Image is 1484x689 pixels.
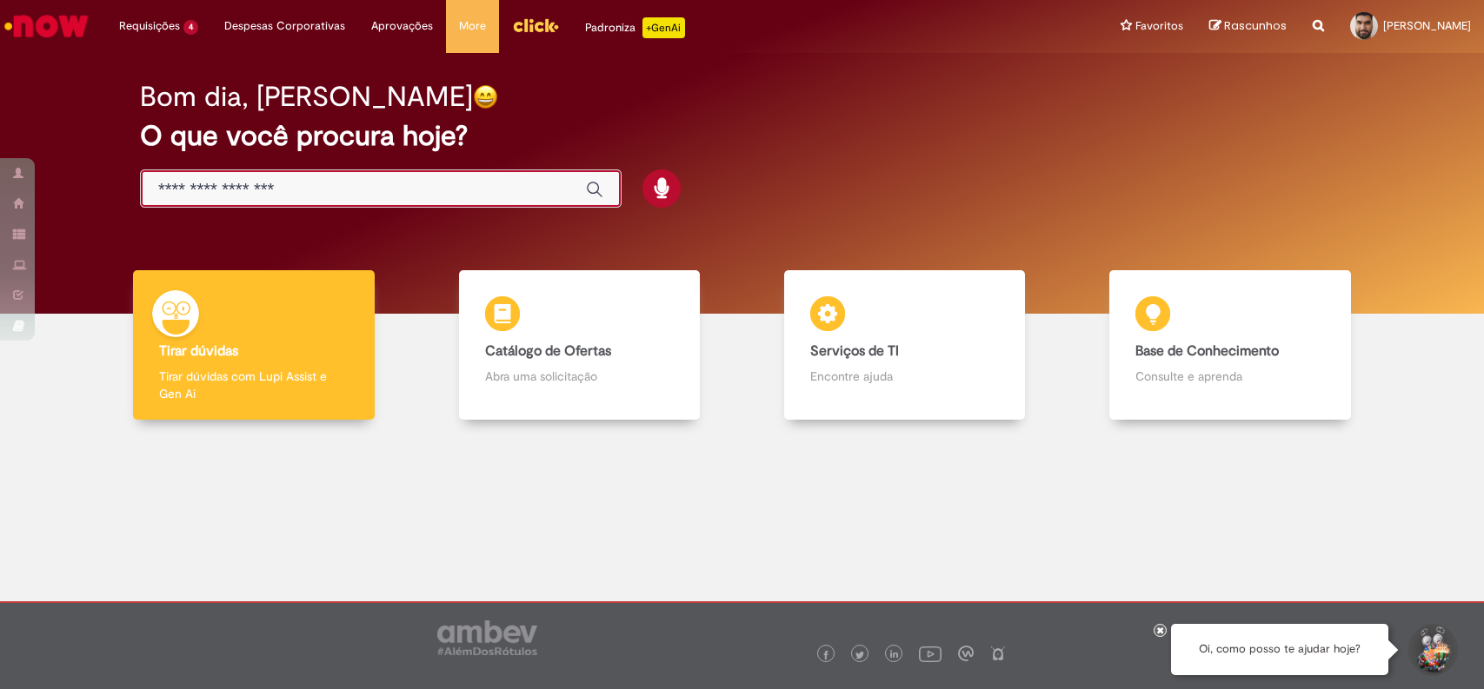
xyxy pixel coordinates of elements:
span: Aprovações [371,17,433,35]
b: Tirar dúvidas [159,342,238,360]
a: Catálogo de Ofertas Abra uma solicitação [416,270,742,421]
p: Abra uma solicitação [485,368,675,385]
span: Favoritos [1135,17,1183,35]
b: Serviços de TI [810,342,899,360]
button: Iniciar Conversa de Suporte [1406,624,1458,676]
img: logo_footer_workplace.png [958,646,974,661]
div: Padroniza [585,17,685,38]
img: click_logo_yellow_360x200.png [512,12,559,38]
img: logo_footer_twitter.png [855,651,864,659]
a: Base de Conhecimento Consulte e aprenda [1068,270,1393,421]
a: Tirar dúvidas Tirar dúvidas com Lupi Assist e Gen Ai [91,270,416,421]
p: Consulte e aprenda [1135,368,1325,385]
img: logo_footer_naosei.png [990,646,1006,661]
b: Catálogo de Ofertas [485,342,611,360]
h2: O que você procura hoje? [140,121,1344,151]
span: More [459,17,486,35]
span: 4 [183,20,198,35]
p: +GenAi [642,17,685,38]
span: Despesas Corporativas [224,17,345,35]
img: ServiceNow [2,9,91,43]
img: logo_footer_linkedin.png [890,650,899,660]
img: logo_footer_youtube.png [919,642,942,665]
a: Rascunhos [1209,18,1287,35]
p: Tirar dúvidas com Lupi Assist e Gen Ai [159,368,349,402]
span: [PERSON_NAME] [1383,18,1471,33]
img: happy-face.png [473,84,498,109]
img: logo_footer_facebook.png [822,651,830,659]
span: Requisições [119,17,180,35]
div: Oi, como posso te ajudar hoje? [1171,624,1388,675]
h2: Bom dia, [PERSON_NAME] [140,82,473,112]
span: Rascunhos [1224,17,1287,34]
img: logo_footer_ambev_rotulo_gray.png [437,620,537,655]
p: Encontre ajuda [810,368,1000,385]
a: Serviços de TI Encontre ajuda [742,270,1068,421]
b: Base de Conhecimento [1135,342,1279,360]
